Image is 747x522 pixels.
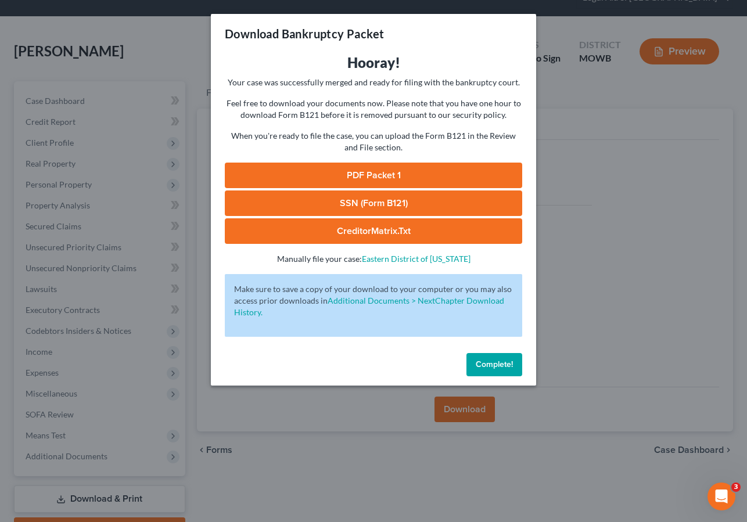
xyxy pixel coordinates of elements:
[362,254,471,264] a: Eastern District of [US_STATE]
[234,283,513,318] p: Make sure to save a copy of your download to your computer or you may also access prior downloads in
[225,26,384,42] h3: Download Bankruptcy Packet
[731,483,741,492] span: 3
[225,77,522,88] p: Your case was successfully merged and ready for filing with the bankruptcy court.
[225,253,522,265] p: Manually file your case:
[225,218,522,244] a: CreditorMatrix.txt
[225,163,522,188] a: PDF Packet 1
[225,98,522,121] p: Feel free to download your documents now. Please note that you have one hour to download Form B12...
[234,296,504,317] a: Additional Documents > NextChapter Download History.
[476,359,513,369] span: Complete!
[225,190,522,216] a: SSN (Form B121)
[225,53,522,72] h3: Hooray!
[466,353,522,376] button: Complete!
[225,130,522,153] p: When you're ready to file the case, you can upload the Form B121 in the Review and File section.
[708,483,735,510] iframe: Intercom live chat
